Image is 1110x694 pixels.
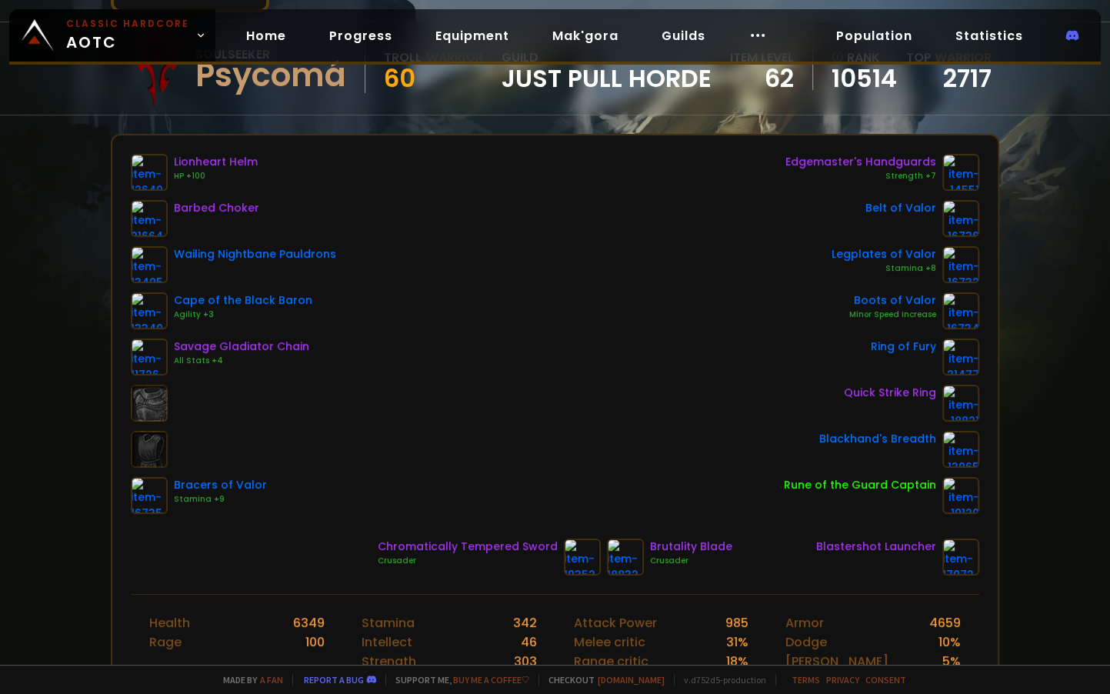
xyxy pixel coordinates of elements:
a: [DOMAIN_NAME] [598,674,665,686]
a: Equipment [423,20,522,52]
img: item-16736 [942,200,979,237]
div: 18 % [726,652,748,671]
img: item-16732 [942,246,979,283]
div: Chromatically Tempered Sword [378,539,558,555]
div: 5 % [942,652,961,671]
a: 2717 [943,61,992,95]
div: 100 [305,632,325,652]
div: 342 [512,613,536,632]
div: Melee critic [573,632,645,652]
div: 6349 [293,613,325,632]
a: a fan [260,674,283,686]
span: Just Pull Horde [502,67,712,90]
img: item-14551 [942,154,979,191]
div: guild [502,48,712,90]
div: Brutality Blade [650,539,732,555]
div: Blastershot Launcher [816,539,936,555]
a: Guilds [649,20,718,52]
div: 985 [725,613,748,632]
img: item-12640 [131,154,168,191]
div: All Stats +4 [174,355,309,367]
div: Boots of Valor [849,292,936,309]
div: [PERSON_NAME] [785,652,888,671]
img: item-18821 [942,385,979,422]
a: Buy me a coffee [453,674,529,686]
a: Classic HardcoreAOTC [9,9,215,62]
img: item-13965 [942,431,979,468]
span: 60 [384,61,415,95]
span: Checkout [538,674,665,686]
a: Privacy [826,674,859,686]
img: item-17072 [942,539,979,576]
a: Home [234,20,298,52]
div: Savage Gladiator Chain [174,339,309,355]
img: item-16735 [131,477,168,514]
div: Stamina [362,613,415,632]
div: Health [149,613,190,632]
img: item-13405 [131,246,168,283]
div: Intellect [362,632,412,652]
div: Agility +3 [174,309,312,321]
a: Report a bug [304,674,364,686]
img: item-18832 [607,539,644,576]
div: Blackhand's Breadth [819,431,936,447]
div: Edgemaster's Handguards [785,154,936,170]
div: Rune of the Guard Captain [784,477,936,493]
a: Statistics [943,20,1035,52]
div: Crusader [650,555,732,567]
a: 10514 [832,67,897,90]
span: Made by [214,674,283,686]
div: 10 % [938,632,961,652]
img: item-16734 [942,292,979,329]
img: item-19352 [564,539,601,576]
div: Quick Strike Ring [844,385,936,401]
a: Population [824,20,925,52]
a: Mak'gora [540,20,631,52]
div: Dodge [785,632,827,652]
div: Ring of Fury [871,339,936,355]
div: 303 [513,652,536,671]
div: Stamina +9 [174,493,267,505]
div: 4659 [929,613,961,632]
span: v. d752d5 - production [674,674,766,686]
div: Barbed Choker [174,200,259,216]
div: Legplates of Valor [832,246,936,262]
span: Support me, [385,674,529,686]
div: Wailing Nightbane Pauldrons [174,246,336,262]
div: 31 % [726,632,748,652]
div: Armor [785,613,824,632]
a: Consent [865,674,906,686]
div: Stamina +8 [832,262,936,275]
div: 46 [520,632,536,652]
div: 62 [730,67,794,90]
div: Range critic [573,652,648,671]
span: Warrior [935,48,992,66]
div: Minor Speed Increase [849,309,936,321]
div: Cape of the Black Baron [174,292,312,309]
span: AOTC [66,17,189,54]
div: HP +100 [174,170,258,182]
img: item-11726 [131,339,168,375]
small: Classic Hardcore [66,17,189,31]
div: Lionheart Helm [174,154,258,170]
div: Crusader [378,555,558,567]
div: Strength +7 [785,170,936,182]
a: Terms [792,674,820,686]
div: Strength [362,652,416,671]
img: item-13340 [131,292,168,329]
a: Progress [317,20,405,52]
div: Attack Power [573,613,656,632]
div: Bracers of Valor [174,477,267,493]
div: Belt of Valor [865,200,936,216]
div: Rage [149,632,182,652]
div: Psycomá [195,64,346,87]
img: item-21664 [131,200,168,237]
img: item-21477 [942,339,979,375]
img: item-19120 [942,477,979,514]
